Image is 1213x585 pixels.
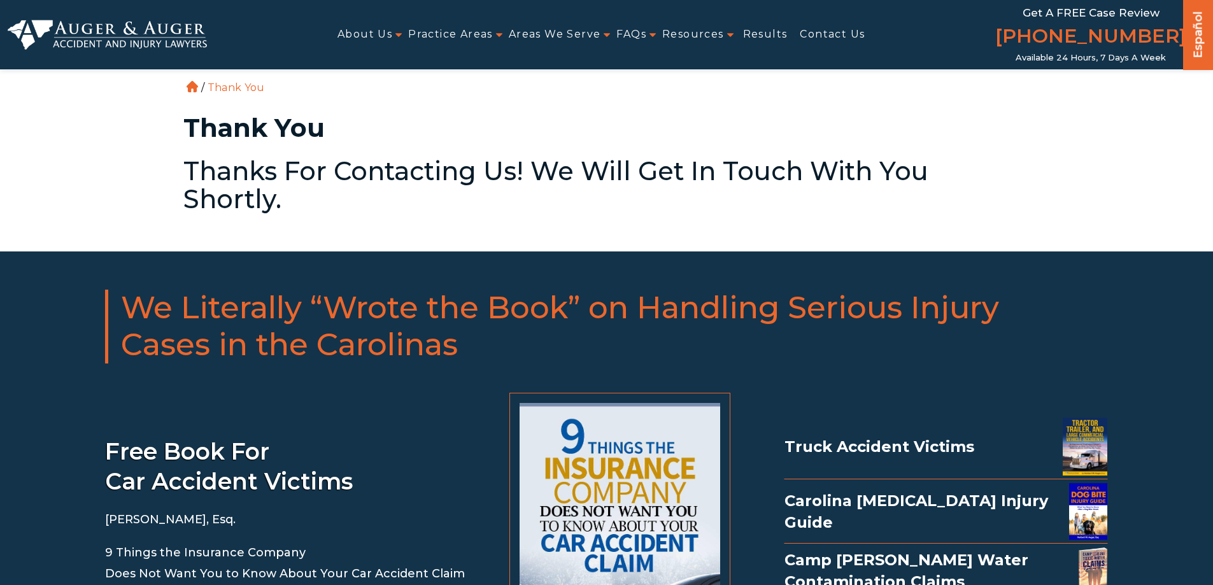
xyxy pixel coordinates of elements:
div: Carolina [MEDICAL_DATA] Injury Guide [784,483,1107,540]
span: Available 24 Hours, 7 Days a Week [1016,53,1166,63]
span: Get a FREE Case Review [1023,6,1160,19]
a: About Us [337,20,392,49]
img: Dog Bite Injury Guide Ebook [1069,483,1107,540]
h3: Free book for car accident victims [105,437,465,497]
span: We Literally “Wrote the Book” on Handling Serious Injury [121,290,1109,327]
a: Areas We Serve [509,20,601,49]
a: Carolina [MEDICAL_DATA] Injury GuideDog Bite Injury Guide Ebook [784,483,1107,540]
a: Results [743,20,788,49]
a: Thanks for contacting us! We will get in touch with you shortly. [183,155,928,215]
p: [PERSON_NAME], Esq. [105,509,465,530]
p: 9 Things the Insurance Company Does Not Want You to Know About Your Car Accident Claim [105,542,465,584]
a: Truck Accident VictimsTruck Accident Ebook [784,418,1107,476]
img: Auger & Auger Accident and Injury Lawyers Logo [8,20,207,50]
a: FAQs [616,20,646,49]
div: Truck Accident Victims [784,418,1107,476]
li: Thank You [204,81,268,94]
span: Cases in the Carolinas [121,327,1109,363]
img: Truck Accident Ebook [1063,418,1107,476]
a: Resources [662,20,724,49]
a: [PHONE_NUMBER] [995,22,1186,53]
h1: Thank You [183,115,1030,141]
a: Home [187,81,198,92]
a: Practice Areas [408,20,493,49]
a: Contact Us [800,20,865,49]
